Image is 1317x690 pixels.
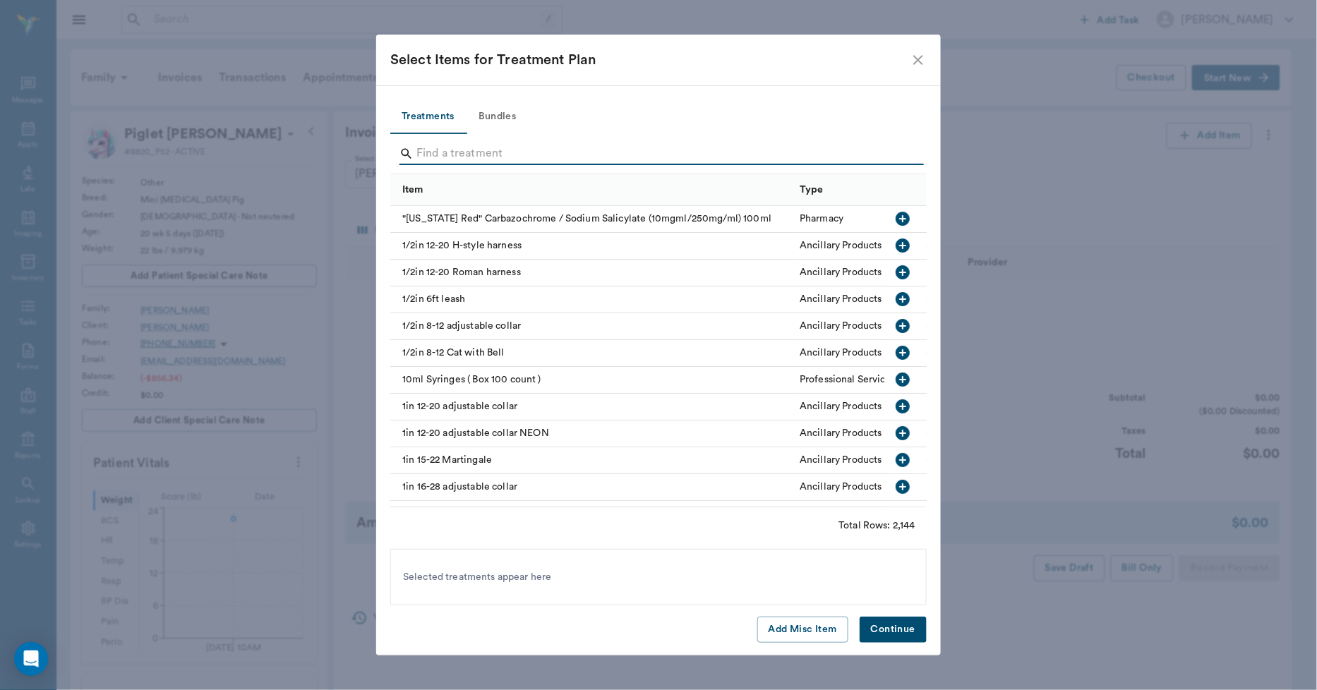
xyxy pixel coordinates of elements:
div: 1/2in 8-12 Cat with Bell [390,340,793,367]
div: Ancillary Products & Services [800,453,930,467]
div: 1/2in 12-20 H-style harness [390,233,793,260]
div: Ancillary Products & Services [800,346,930,360]
div: 1/2in 12-20 Roman harness [390,260,793,286]
div: 10ml Syringes ( Box 100 count ) [390,367,793,394]
div: 1/2in 6ft leash [390,286,793,313]
div: Ancillary Products & Services [800,292,930,306]
div: Ancillary Products & Services [800,265,930,279]
div: Select Items for Treatment Plan [390,49,910,71]
input: Find a treatment [416,143,903,165]
div: 1in 12-20 adjustable collar NEON [390,420,793,447]
div: 1in 16-28 adjustable collar [390,474,793,501]
div: Open Intercom Messenger [14,642,48,676]
div: 1in 15-22 Martingale [390,447,793,474]
div: Professional Services [800,373,896,387]
div: Ancillary Products & Services [800,480,930,494]
div: Ancillary Products & Services [800,238,930,253]
div: Ancillary Products & Services [800,319,930,333]
div: Type [800,170,824,210]
button: Bundles [466,100,529,134]
button: Add Misc Item [757,617,848,643]
div: "[US_STATE] Red" Carbazochrome / Sodium Salicylate (10mgml/250mg/ml) 100ml [390,206,793,233]
div: Ancillary Products & Services [800,399,930,413]
div: Type [793,174,968,205]
button: Continue [860,617,927,643]
div: Pharmacy [800,212,843,226]
div: 1in 16-28 adjustable collar NEON [390,501,793,528]
div: Search [399,143,924,168]
div: Item [402,170,423,210]
div: Ancillary Products & Services [800,426,930,440]
button: close [910,52,927,68]
div: 1in 12-20 adjustable collar [390,394,793,420]
span: Selected treatments appear here [403,570,552,585]
div: 1/2in 8-12 adjustable collar [390,313,793,340]
div: Item [390,174,793,205]
div: Total Rows: 2,144 [838,519,915,533]
button: Treatments [390,100,466,134]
